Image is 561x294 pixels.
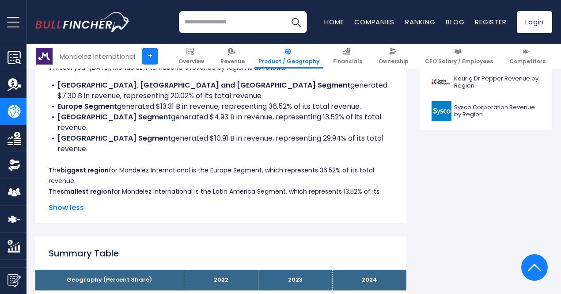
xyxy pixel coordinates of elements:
[379,58,409,65] span: Ownership
[184,270,258,290] th: 2022
[49,202,393,213] span: Show less
[426,99,546,123] a: Sysco Corporation Revenue by Region
[8,159,21,172] img: Ownership
[35,12,130,32] a: Go to homepage
[285,11,307,33] button: Search
[35,12,130,32] img: bullfincher logo
[57,101,117,111] b: Europe Segment
[517,11,552,33] a: Login
[446,17,464,27] a: Blog
[258,270,332,290] th: 2023
[421,44,497,69] a: CEO Salary / Employees
[49,133,393,154] li: generated $10.91 B in revenue, representing 29.94% of its total revenue.
[425,58,493,65] span: CEO Salary / Employees
[57,80,350,90] b: [GEOGRAPHIC_DATA], [GEOGRAPHIC_DATA] and [GEOGRAPHIC_DATA] Segment
[49,101,393,112] li: generated $13.31 B in revenue, representing 36.52% of its total revenue.
[36,48,53,65] img: MDLZ logo
[61,166,109,175] b: biggest region
[178,58,204,65] span: Overview
[333,58,362,65] span: Financials
[258,58,319,65] span: Product / Geography
[324,17,344,27] a: Home
[432,101,451,121] img: SYY logo
[35,270,184,290] th: Geography (Percent Share)
[216,44,249,69] a: Revenue
[60,51,135,61] div: Mondelez International
[57,112,171,122] b: [GEOGRAPHIC_DATA] Segment
[49,112,393,133] li: generated $4.93 B in revenue, representing 13.52% of its total revenue.
[426,70,546,95] a: Keurig Dr Pepper Revenue by Region
[454,104,540,119] span: Sysco Corporation Revenue by Region
[405,17,435,27] a: Ranking
[432,73,451,92] img: KDP logo
[454,75,540,90] span: Keurig Dr Pepper Revenue by Region
[505,44,550,69] a: Competitors
[475,17,506,27] a: Register
[49,247,393,260] h2: Summary Table
[57,133,171,143] b: [GEOGRAPHIC_DATA] Segment
[332,270,406,290] th: 2024
[254,44,323,69] a: Product / Geography
[174,44,208,69] a: Overview
[61,187,111,196] b: smallest region
[49,38,393,207] div: The for Mondelez International is the Europe Segment, which represents 36.52% of its total revenu...
[354,17,394,27] a: Companies
[509,58,546,65] span: Competitors
[142,48,158,65] a: +
[220,58,245,65] span: Revenue
[375,44,413,69] a: Ownership
[329,44,366,69] a: Financials
[49,80,393,101] li: generated $7.30 B in revenue, representing 20.02% of its total revenue.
